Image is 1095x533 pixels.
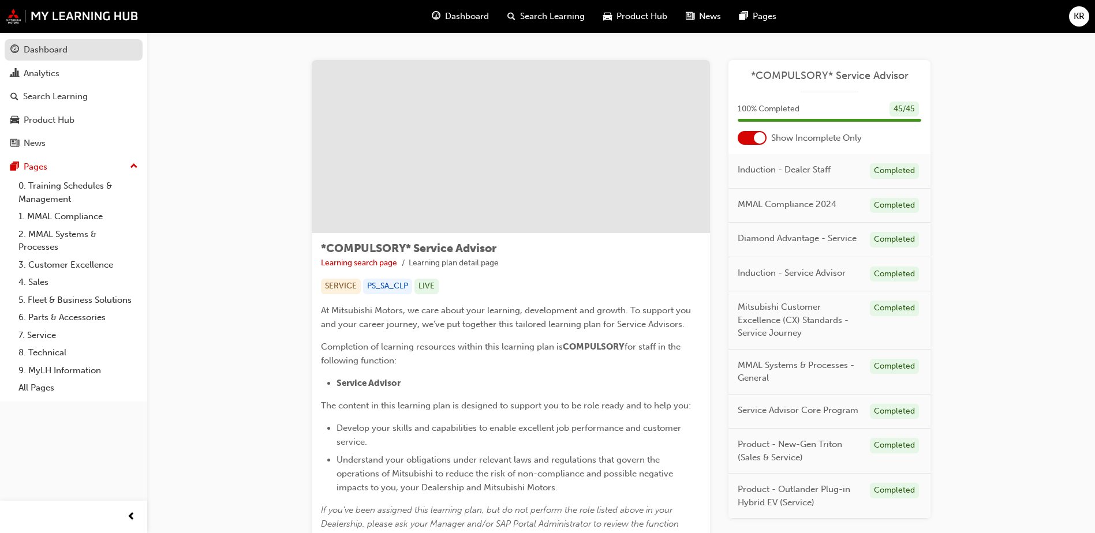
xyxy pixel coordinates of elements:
span: Dashboard [445,10,489,23]
span: *COMPULSORY* Service Advisor [321,242,496,255]
span: news-icon [10,138,19,149]
a: Search Learning [5,86,143,107]
a: Analytics [5,63,143,84]
a: Dashboard [5,39,143,61]
a: 4. Sales [14,273,143,291]
a: All Pages [14,379,143,397]
span: car-icon [10,115,19,126]
a: 5. Fleet & Business Solutions [14,291,143,309]
a: News [5,133,143,154]
span: Induction - Service Advisor [738,266,846,280]
div: Dashboard [24,43,68,57]
a: 0. Training Schedules & Management [14,177,143,208]
a: 2. MMAL Systems & Processes [14,226,143,256]
span: Search Learning [520,10,585,23]
div: Completed [870,232,919,247]
span: pages-icon [10,162,19,172]
li: Learning plan detail page [409,257,499,270]
div: PS_SA_CLP [363,279,412,294]
span: Product - Outlander Plug-in Hybrid EV (Service) [738,483,861,509]
button: KR [1069,6,1089,27]
span: up-icon [130,159,138,174]
div: Completed [870,301,919,316]
span: MMAL Systems & Processes - General [738,359,861,385]
span: Induction - Dealer Staff [738,163,831,177]
span: prev-icon [127,510,136,524]
span: pages-icon [739,9,748,24]
div: Analytics [24,67,59,80]
div: Product Hub [24,114,74,127]
div: Completed [870,266,919,282]
span: guage-icon [10,45,19,55]
a: news-iconNews [677,5,730,28]
span: Service Advisor [337,378,401,388]
span: Show Incomplete Only [771,132,862,145]
span: car-icon [603,9,612,24]
a: Product Hub [5,110,143,131]
img: mmal [6,9,139,24]
span: guage-icon [432,9,440,24]
span: search-icon [10,92,18,102]
span: News [699,10,721,23]
span: news-icon [686,9,694,24]
span: Diamond Advantage - Service [738,232,857,245]
span: COMPULSORY [563,341,625,352]
div: Completed [870,483,919,498]
a: 8. Technical [14,344,143,362]
span: Develop your skills and capabilities to enable excellent job performance and customer service. [337,423,683,447]
span: Mitsubishi Customer Excellence (CX) Standards - Service Journey [738,301,861,340]
a: guage-iconDashboard [423,5,498,28]
a: 6. Parts & Accessories [14,309,143,326]
span: The content in this learning plan is designed to support you to be role ready and to help you: [321,400,691,411]
a: Learning search page [321,258,397,268]
div: News [24,137,46,150]
span: Product Hub [616,10,667,23]
div: Completed [870,438,919,453]
span: Pages [753,10,776,23]
span: 100 % Completed [738,103,799,116]
div: Completed [870,359,919,374]
span: Service Advisor Core Program [738,404,858,417]
button: Pages [5,156,143,178]
div: Completed [870,404,919,419]
span: Completion of learning resources within this learning plan is [321,341,563,352]
a: 3. Customer Excellence [14,256,143,274]
a: car-iconProduct Hub [594,5,677,28]
div: Search Learning [23,90,88,103]
span: At Mitsubishi Motors, we care about your learning, development and growth. To support you and you... [321,305,693,329]
span: KR [1074,10,1085,23]
span: chart-icon [10,69,19,79]
button: DashboardAnalyticsSearch LearningProduct HubNews [5,37,143,156]
div: 45 / 45 [890,102,919,117]
a: search-iconSearch Learning [498,5,594,28]
a: pages-iconPages [730,5,786,28]
span: search-icon [507,9,515,24]
span: Understand your obligations under relevant laws and regulations that govern the operations of Mit... [337,455,675,493]
div: LIVE [414,279,439,294]
div: Completed [870,163,919,179]
span: MMAL Compliance 2024 [738,198,836,211]
div: SERVICE [321,279,361,294]
a: *COMPULSORY* Service Advisor [738,69,921,82]
div: Pages [24,160,47,174]
a: 9. MyLH Information [14,362,143,380]
span: for staff in the following function: [321,341,683,366]
a: 1. MMAL Compliance [14,208,143,226]
div: Completed [870,198,919,213]
span: Product - New-Gen Triton (Sales & Service) [738,438,861,464]
a: 7. Service [14,326,143,344]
